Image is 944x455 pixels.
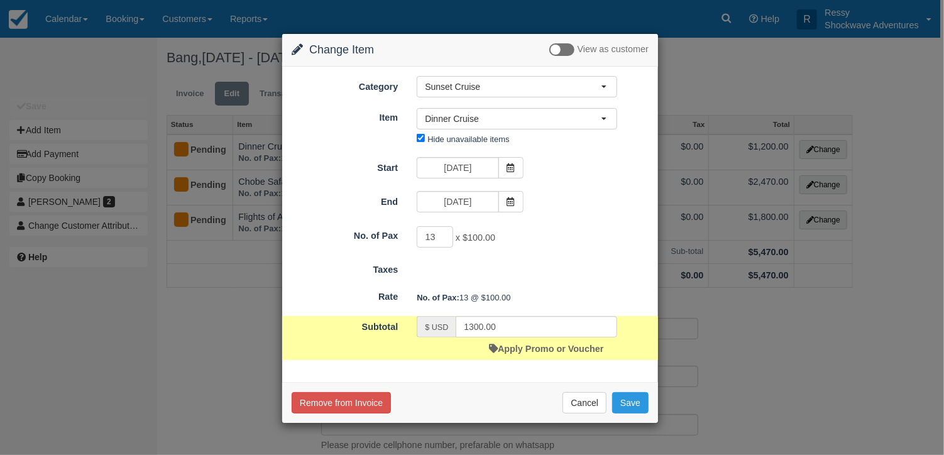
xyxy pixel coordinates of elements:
[417,226,453,248] input: No. of Pax
[612,392,649,414] button: Save
[282,225,407,243] label: No. of Pax
[282,286,407,304] label: Rate
[456,233,495,243] span: x $100.00
[489,344,603,354] a: Apply Promo or Voucher
[309,43,374,56] span: Change Item
[282,316,407,334] label: Subtotal
[407,287,658,308] div: 13 @ $100.00
[282,107,407,124] label: Item
[427,134,509,144] label: Hide unavailable items
[282,157,407,175] label: Start
[417,76,617,97] button: Sunset Cruise
[425,80,601,93] span: Sunset Cruise
[425,323,448,332] small: $ USD
[282,191,407,209] label: End
[282,76,407,94] label: Category
[282,259,407,277] label: Taxes
[578,45,649,55] span: View as customer
[563,392,606,414] button: Cancel
[292,392,391,414] button: Remove from Invoice
[425,112,601,125] span: Dinner Cruise
[417,293,459,302] strong: No. of Pax
[417,108,617,129] button: Dinner Cruise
